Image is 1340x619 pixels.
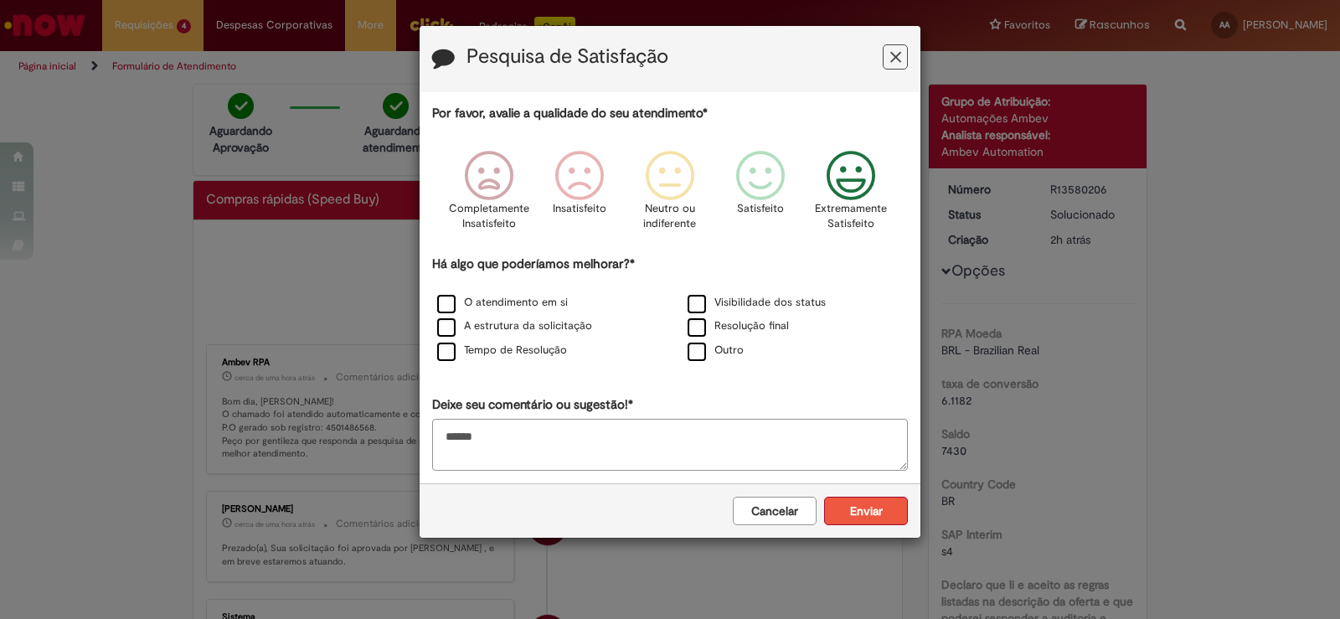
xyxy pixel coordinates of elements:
[688,343,744,359] label: Outro
[446,138,531,253] div: Completamente Insatisfeito
[537,138,622,253] div: Insatisfeito
[437,343,567,359] label: Tempo de Resolução
[627,138,713,253] div: Neutro ou indiferente
[815,201,887,232] p: Extremamente Satisfeito
[432,396,633,414] label: Deixe seu comentário ou sugestão!*
[432,255,908,364] div: Há algo que poderíamos melhorar?*
[808,138,894,253] div: Extremamente Satisfeito
[449,201,529,232] p: Completamente Insatisfeito
[688,318,789,334] label: Resolução final
[688,295,826,311] label: Visibilidade dos status
[824,497,908,525] button: Enviar
[432,105,708,122] label: Por favor, avalie a qualidade do seu atendimento*
[466,46,668,68] label: Pesquisa de Satisfação
[437,318,592,334] label: A estrutura da solicitação
[737,201,784,217] p: Satisfeito
[553,201,606,217] p: Insatisfeito
[437,295,568,311] label: O atendimento em si
[640,201,700,232] p: Neutro ou indiferente
[718,138,803,253] div: Satisfeito
[733,497,817,525] button: Cancelar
